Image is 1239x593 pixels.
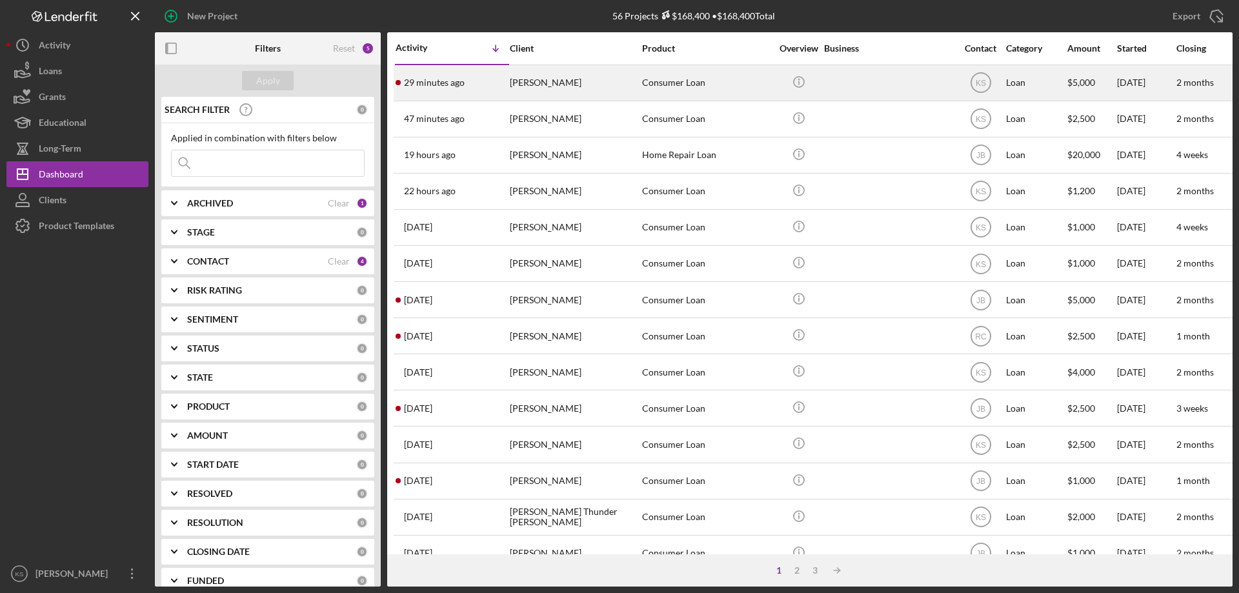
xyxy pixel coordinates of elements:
div: [DATE] [1117,174,1175,208]
div: $168,400 [658,10,710,21]
div: Activity [396,43,452,53]
button: Dashboard [6,161,148,187]
div: Educational [39,110,86,139]
b: RESOLUTION [187,518,243,528]
div: [PERSON_NAME] [510,138,639,172]
div: [DATE] [1117,210,1175,245]
span: $1,000 [1067,257,1095,268]
text: JB [976,404,985,413]
span: $2,500 [1067,403,1095,414]
div: Business [824,43,953,54]
span: $20,000 [1067,149,1100,160]
div: [DATE] [1117,427,1175,461]
time: 2025-10-14 16:48 [404,186,456,196]
div: Category [1006,43,1066,54]
text: KS [975,259,985,268]
div: [PERSON_NAME] Thunder [PERSON_NAME] [510,500,639,534]
div: Consumer Loan [642,427,771,461]
div: Loan [1006,66,1066,100]
time: 2025-10-08 21:28 [404,439,432,450]
div: Started [1117,43,1175,54]
button: Long-Term [6,136,148,161]
div: Consumer Loan [642,536,771,570]
div: [PERSON_NAME] [510,427,639,461]
div: [DATE] [1117,319,1175,353]
b: SENTIMENT [187,314,238,325]
text: JB [976,477,985,486]
time: 2 months [1176,439,1214,450]
div: Clear [328,256,350,266]
div: Loan [1006,427,1066,461]
b: AMOUNT [187,430,228,441]
div: [DATE] [1117,246,1175,281]
span: $1,000 [1067,221,1095,232]
div: [PERSON_NAME] [510,536,639,570]
div: [DATE] [1117,66,1175,100]
time: 2025-10-08 17:19 [404,512,432,522]
b: CONTACT [187,256,229,266]
span: $2,500 [1067,113,1095,124]
div: 0 [356,372,368,383]
div: Loan [1006,138,1066,172]
b: FUNDED [187,576,224,586]
div: Loan [1006,102,1066,136]
div: Loan [1006,464,1066,498]
b: START DATE [187,459,239,470]
div: Consumer Loan [642,210,771,245]
text: KS [975,223,985,232]
div: Loan [1006,536,1066,570]
div: [PERSON_NAME] [510,355,639,389]
div: 1 [770,565,788,576]
time: 2025-10-08 18:13 [404,476,432,486]
time: 2025-10-09 18:12 [404,295,432,305]
time: 2025-10-15 13:47 [404,114,465,124]
div: [PERSON_NAME] [510,319,639,353]
div: Product [642,43,771,54]
b: STATUS [187,343,219,354]
div: Consumer Loan [642,319,771,353]
div: Clear [328,198,350,208]
button: Loans [6,58,148,84]
div: Overview [774,43,823,54]
div: Consumer Loan [642,102,771,136]
a: Product Templates [6,213,148,239]
button: Educational [6,110,148,136]
div: [DATE] [1117,536,1175,570]
a: Grants [6,84,148,110]
time: 2 months [1176,185,1214,196]
text: KS [975,368,985,377]
time: 2025-10-09 12:03 [404,403,432,414]
text: JB [976,296,985,305]
text: KS [975,187,985,196]
div: Consumer Loan [642,174,771,208]
text: KS [975,115,985,124]
time: 1 month [1176,330,1210,341]
div: Loans [39,58,62,87]
div: Consumer Loan [642,391,771,425]
b: Filters [255,43,281,54]
div: Amount [1067,43,1116,54]
div: Product Templates [39,213,114,242]
time: 1 month [1176,475,1210,486]
div: [DATE] [1117,283,1175,317]
div: Consumer Loan [642,66,771,100]
div: Loan [1006,246,1066,281]
div: Consumer Loan [642,464,771,498]
time: 2 months [1176,547,1214,558]
div: Export [1173,3,1200,29]
div: Consumer Loan [642,500,771,534]
text: RC [975,332,987,341]
b: RESOLVED [187,488,232,499]
div: Clients [39,187,66,216]
div: 0 [356,343,368,354]
button: Activity [6,32,148,58]
div: 0 [356,459,368,470]
div: 5 [361,42,374,55]
div: [PERSON_NAME] [510,283,639,317]
time: 2025-10-09 17:36 [404,331,432,341]
div: [PERSON_NAME] [510,464,639,498]
div: [DATE] [1117,355,1175,389]
b: STATE [187,372,213,383]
